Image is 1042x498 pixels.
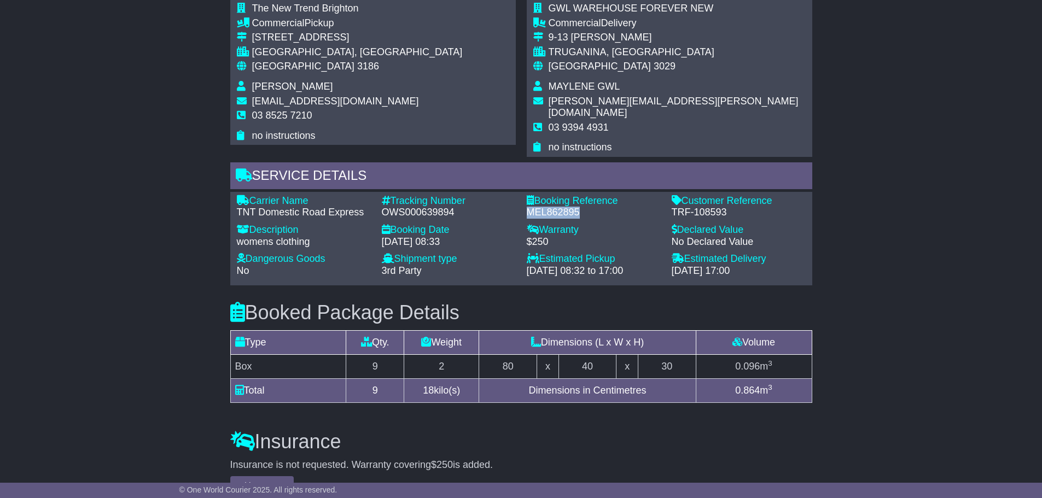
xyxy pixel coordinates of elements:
span: Commercial [549,17,601,28]
button: Add Insurance [230,476,294,495]
sup: 3 [768,359,772,367]
div: Booking Reference [527,195,661,207]
td: Volume [696,330,812,354]
span: The New Trend Brighton [252,3,359,14]
span: 18 [423,385,434,396]
td: m [696,378,812,402]
span: $250 [431,459,453,470]
span: GWL WAREHOUSE FOREVER NEW [549,3,714,14]
td: Weight [404,330,479,354]
div: TRUGANINA, [GEOGRAPHIC_DATA] [549,46,806,58]
td: x [537,354,558,378]
span: Commercial [252,17,305,28]
td: Type [230,330,346,354]
span: [EMAIL_ADDRESS][DOMAIN_NAME] [252,96,419,107]
div: OWS000639894 [382,207,516,219]
td: 9 [346,354,404,378]
span: no instructions [549,142,612,153]
td: Total [230,378,346,402]
td: kilo(s) [404,378,479,402]
span: no instructions [252,130,316,141]
div: Dangerous Goods [237,253,371,265]
span: 03 9394 4931 [549,122,609,133]
div: Service Details [230,162,812,192]
span: 3029 [654,61,676,72]
td: 9 [346,378,404,402]
div: [GEOGRAPHIC_DATA], [GEOGRAPHIC_DATA] [252,46,463,58]
div: Estimated Pickup [527,253,661,265]
td: Dimensions in Centimetres [479,378,696,402]
td: Dimensions (L x W x H) [479,330,696,354]
div: Declared Value [672,224,806,236]
div: Delivery [549,17,806,30]
td: 40 [558,354,616,378]
span: 0.864 [735,385,760,396]
span: © One World Courier 2025. All rights reserved. [179,485,337,494]
span: 3rd Party [382,265,422,276]
div: Carrier Name [237,195,371,207]
td: m [696,354,812,378]
div: MEL862895 [527,207,661,219]
div: Description [237,224,371,236]
span: [GEOGRAPHIC_DATA] [252,61,354,72]
div: Tracking Number [382,195,516,207]
span: 03 8525 7210 [252,110,312,121]
div: No Declared Value [672,236,806,248]
span: [GEOGRAPHIC_DATA] [549,61,651,72]
h3: Insurance [230,431,812,453]
div: [DATE] 08:32 to 17:00 [527,265,661,277]
div: [DATE] 08:33 [382,236,516,248]
div: Shipment type [382,253,516,265]
div: Booking Date [382,224,516,236]
td: 30 [638,354,696,378]
div: 9-13 [PERSON_NAME] [549,32,806,44]
span: MAYLENE GWL [549,81,620,92]
span: 3186 [357,61,379,72]
div: Insurance is not requested. Warranty covering is added. [230,459,812,471]
td: Box [230,354,346,378]
td: 80 [479,354,537,378]
span: [PERSON_NAME] [252,81,333,92]
td: 2 [404,354,479,378]
div: [STREET_ADDRESS] [252,32,463,44]
h3: Booked Package Details [230,302,812,324]
td: x [616,354,638,378]
td: Qty. [346,330,404,354]
div: Warranty [527,224,661,236]
div: womens clothing [237,236,371,248]
div: Estimated Delivery [672,253,806,265]
div: TRF-108593 [672,207,806,219]
div: TNT Domestic Road Express [237,207,371,219]
span: [PERSON_NAME][EMAIL_ADDRESS][PERSON_NAME][DOMAIN_NAME] [549,96,799,119]
div: [DATE] 17:00 [672,265,806,277]
span: 0.096 [735,361,760,372]
div: Pickup [252,17,463,30]
sup: 3 [768,383,772,391]
div: Customer Reference [672,195,806,207]
span: No [237,265,249,276]
div: $250 [527,236,661,248]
